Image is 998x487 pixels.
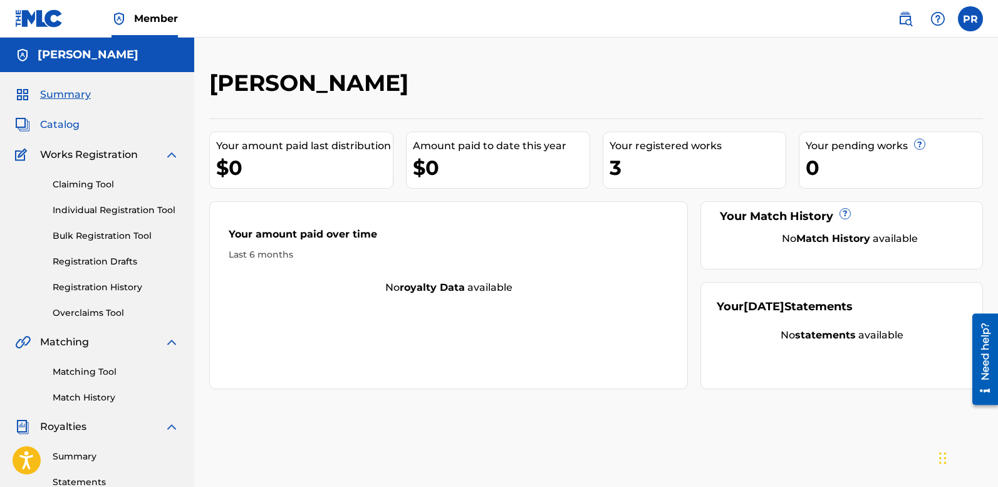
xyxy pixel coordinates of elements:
[413,139,590,154] div: Amount paid to date this year
[40,419,86,434] span: Royalties
[15,87,30,102] img: Summary
[53,281,179,294] a: Registration History
[806,154,982,182] div: 0
[400,281,465,293] strong: royalty data
[209,69,415,97] h2: [PERSON_NAME]
[796,233,870,244] strong: Match History
[717,328,967,343] div: No available
[40,87,91,102] span: Summary
[53,391,179,404] a: Match History
[610,139,786,154] div: Your registered works
[958,6,983,31] div: User Menu
[53,178,179,191] a: Claiming Tool
[915,139,925,149] span: ?
[210,280,687,295] div: No available
[15,9,63,28] img: MLC Logo
[229,227,668,248] div: Your amount paid over time
[53,204,179,217] a: Individual Registration Tool
[164,147,179,162] img: expand
[53,365,179,379] a: Matching Tool
[795,329,856,341] strong: statements
[732,231,967,246] div: No available
[744,300,784,313] span: [DATE]
[963,308,998,409] iframe: Resource Center
[930,11,945,26] img: help
[925,6,950,31] div: Help
[15,147,31,162] img: Works Registration
[112,11,127,26] img: Top Rightsholder
[53,229,179,243] a: Bulk Registration Tool
[898,11,913,26] img: search
[717,298,853,315] div: Your Statements
[216,154,393,182] div: $0
[15,419,30,434] img: Royalties
[935,427,998,487] iframe: Chat Widget
[840,209,850,219] span: ?
[40,335,89,350] span: Matching
[38,48,138,62] h5: Peter Richardson
[893,6,918,31] a: Public Search
[15,335,31,350] img: Matching
[229,248,668,261] div: Last 6 months
[15,87,91,102] a: SummarySummary
[610,154,786,182] div: 3
[134,11,178,26] span: Member
[53,306,179,320] a: Overclaims Tool
[717,208,967,225] div: Your Match History
[53,255,179,268] a: Registration Drafts
[806,139,982,154] div: Your pending works
[15,117,30,132] img: Catalog
[939,439,947,477] div: Drag
[40,117,80,132] span: Catalog
[216,139,393,154] div: Your amount paid last distribution
[40,147,138,162] span: Works Registration
[164,335,179,350] img: expand
[413,154,590,182] div: $0
[15,48,30,63] img: Accounts
[53,450,179,463] a: Summary
[164,419,179,434] img: expand
[15,117,80,132] a: CatalogCatalog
